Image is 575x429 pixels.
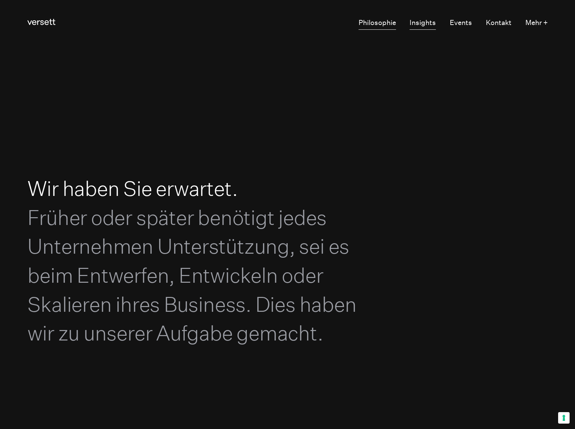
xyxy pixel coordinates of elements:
[359,17,396,30] a: Philosophie
[450,17,472,30] a: Events
[525,17,548,30] button: Mehr +
[27,174,358,347] h1: Wir haben Sie erwartet.
[410,17,436,30] a: Insights
[558,412,570,424] button: Your consent preferences for tracking technologies
[27,205,356,345] span: Früher oder später benötigt jedes Unternehmen Unterstützung, sei es beim Entwerfen, Entwickeln od...
[486,17,512,30] a: Kontakt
